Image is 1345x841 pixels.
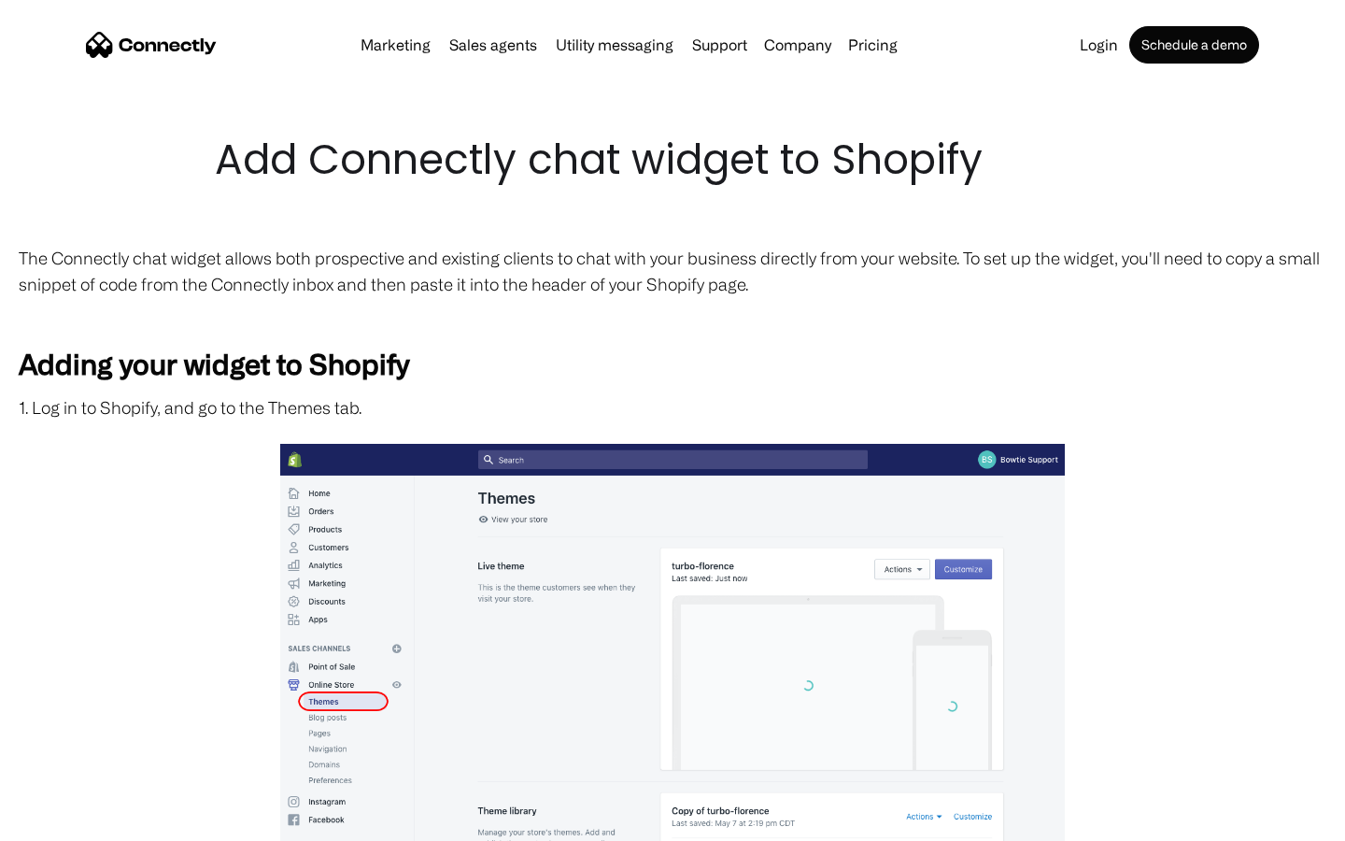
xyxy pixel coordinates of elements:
[1129,26,1259,64] a: Schedule a demo
[19,394,1326,420] p: 1. Log in to Shopify, and go to the Themes tab.
[841,37,905,52] a: Pricing
[685,37,755,52] a: Support
[215,131,1130,189] h1: Add Connectly chat widget to Shopify
[353,37,438,52] a: Marketing
[19,245,1326,297] p: The Connectly chat widget allows both prospective and existing clients to chat with your business...
[442,37,545,52] a: Sales agents
[548,37,681,52] a: Utility messaging
[19,348,409,379] strong: Adding your widget to Shopify
[37,808,112,834] ul: Language list
[19,808,112,834] aside: Language selected: English
[764,32,831,58] div: Company
[1072,37,1126,52] a: Login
